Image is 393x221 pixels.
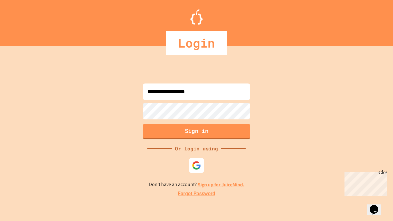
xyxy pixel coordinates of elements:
img: Logo.svg [190,9,203,25]
img: google-icon.svg [192,161,201,170]
iframe: chat widget [342,170,387,196]
div: Or login using [172,145,221,152]
a: Sign up for JuiceMind. [198,181,244,188]
button: Sign in [143,124,250,139]
a: Forgot Password [178,190,215,197]
div: Login [166,31,227,55]
iframe: chat widget [367,196,387,215]
p: Don't have an account? [149,181,244,188]
div: Chat with us now!Close [2,2,42,39]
